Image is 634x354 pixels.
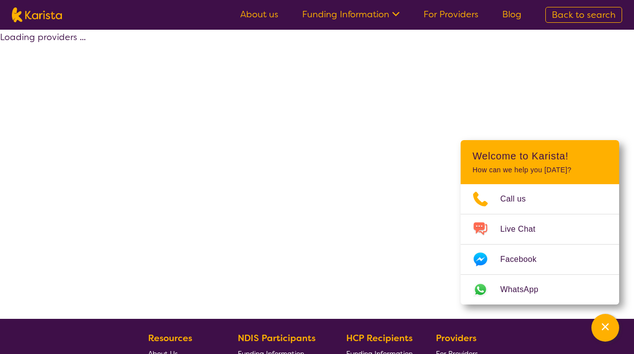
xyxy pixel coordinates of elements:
[423,8,478,20] a: For Providers
[12,7,62,22] img: Karista logo
[500,192,538,206] span: Call us
[473,166,607,174] p: How can we help you [DATE]?
[346,332,413,344] b: HCP Recipients
[436,332,476,344] b: Providers
[545,7,622,23] a: Back to search
[500,252,548,267] span: Facebook
[240,8,278,20] a: About us
[500,222,547,237] span: Live Chat
[502,8,522,20] a: Blog
[461,275,619,304] a: Web link opens in a new tab.
[552,9,616,21] span: Back to search
[591,314,619,342] button: Channel Menu
[500,282,550,297] span: WhatsApp
[302,8,400,20] a: Funding Information
[473,150,607,162] h2: Welcome to Karista!
[148,332,192,344] b: Resources
[238,332,316,344] b: NDIS Participants
[461,140,619,304] div: Channel Menu
[461,184,619,304] ul: Choose channel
